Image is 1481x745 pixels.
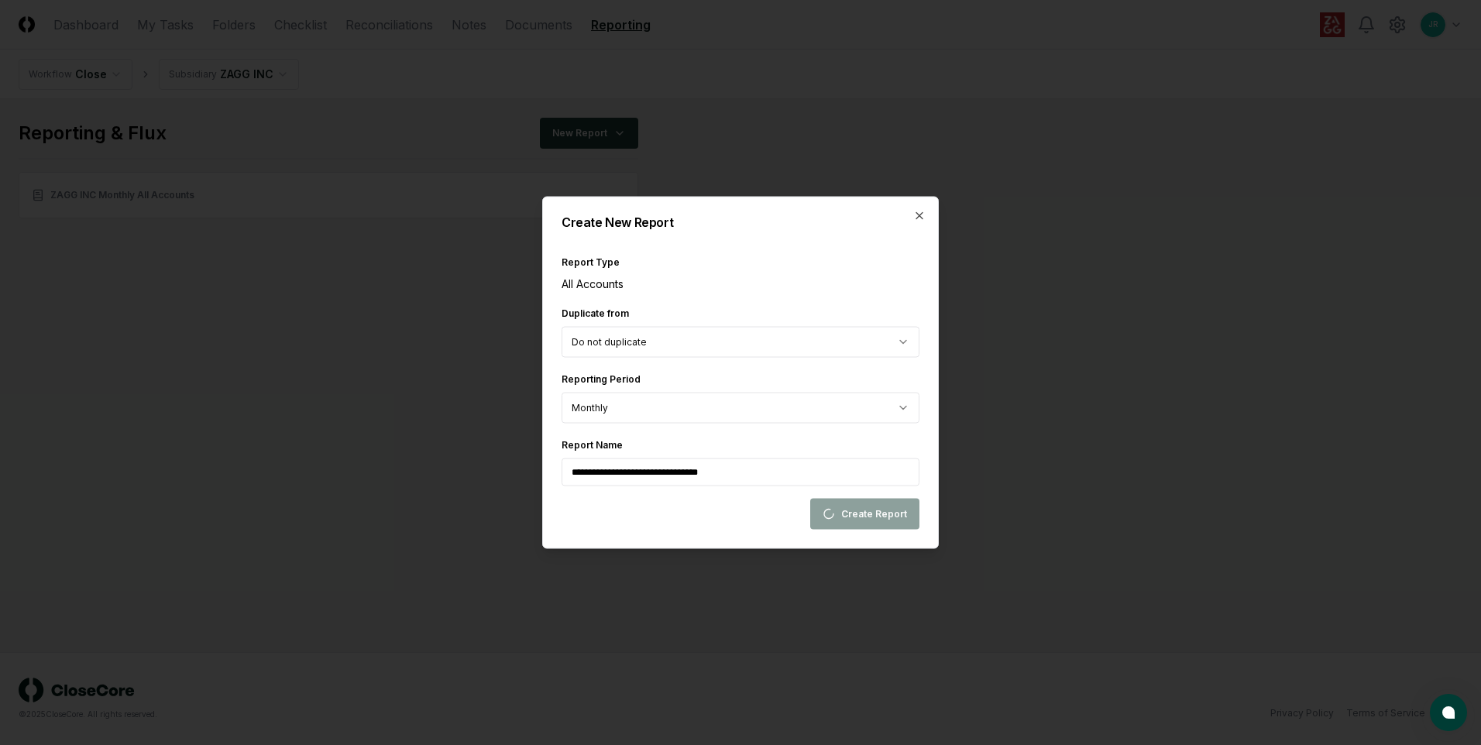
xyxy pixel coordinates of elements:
label: Reporting Period [562,373,641,385]
div: All Accounts [562,276,919,292]
label: Report Name [562,439,623,451]
label: Duplicate from [562,307,629,319]
h2: Create New Report [562,216,919,228]
label: Report Type [562,256,620,268]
